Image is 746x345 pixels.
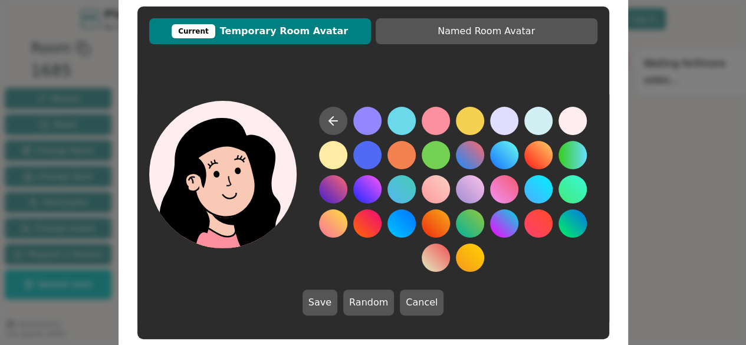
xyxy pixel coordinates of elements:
[155,24,365,38] span: Temporary Room Avatar
[400,290,443,316] button: Cancel
[376,18,597,44] button: Named Room Avatar
[303,290,337,316] button: Save
[172,24,215,38] div: Current
[149,18,371,44] button: CurrentTemporary Room Avatar
[382,24,591,38] span: Named Room Avatar
[343,290,394,316] button: Random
